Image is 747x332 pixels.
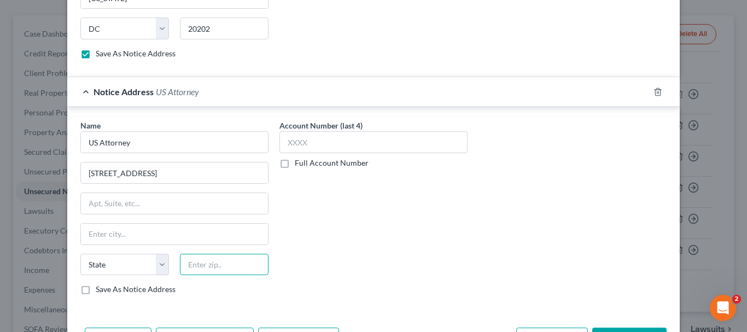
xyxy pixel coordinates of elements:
input: Enter city... [81,224,268,244]
label: Save As Notice Address [96,48,176,59]
input: Enter zip.. [180,18,269,39]
input: Search by name... [80,131,269,153]
span: 2 [732,295,741,304]
input: Apt, Suite, etc... [81,193,268,214]
label: Account Number (last 4) [279,120,363,131]
span: Name [80,121,101,130]
label: Save As Notice Address [96,284,176,295]
iframe: Intercom live chat [710,295,736,321]
input: XXXX [279,131,468,153]
input: Enter address... [81,162,268,183]
input: Enter zip.. [180,254,269,276]
span: US Attorney [156,86,199,97]
label: Full Account Number [295,158,369,168]
span: Notice Address [94,86,154,97]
